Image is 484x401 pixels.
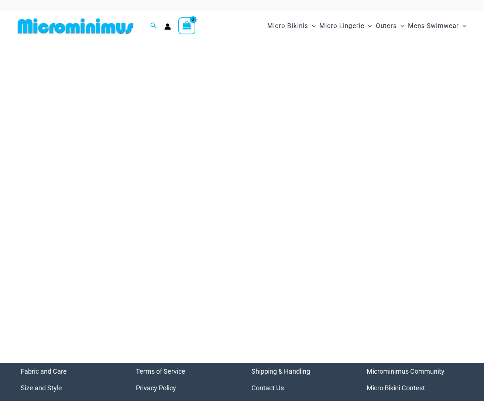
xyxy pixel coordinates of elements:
[21,367,67,375] a: Fabric and Care
[164,23,171,30] a: Account icon link
[251,384,284,392] a: Contact Us
[136,384,176,392] a: Privacy Policy
[15,18,136,34] img: MM SHOP LOGO FLAT
[406,15,468,37] a: Mens SwimwearMenu ToggleMenu Toggle
[136,367,185,375] a: Terms of Service
[367,367,444,375] a: Microminimus Community
[319,17,364,35] span: Micro Lingerie
[397,17,404,35] span: Menu Toggle
[150,21,157,31] a: Search icon link
[178,17,195,34] a: View Shopping Cart, empty
[267,17,308,35] span: Micro Bikinis
[251,367,310,375] a: Shipping & Handling
[21,384,62,392] a: Size and Style
[374,15,406,37] a: OutersMenu ToggleMenu Toggle
[265,15,317,37] a: Micro BikinisMenu ToggleMenu Toggle
[376,17,397,35] span: Outers
[317,15,374,37] a: Micro LingerieMenu ToggleMenu Toggle
[264,14,469,38] nav: Site Navigation
[408,17,459,35] span: Mens Swimwear
[367,384,425,392] a: Micro Bikini Contest
[459,17,466,35] span: Menu Toggle
[308,17,316,35] span: Menu Toggle
[364,17,372,35] span: Menu Toggle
